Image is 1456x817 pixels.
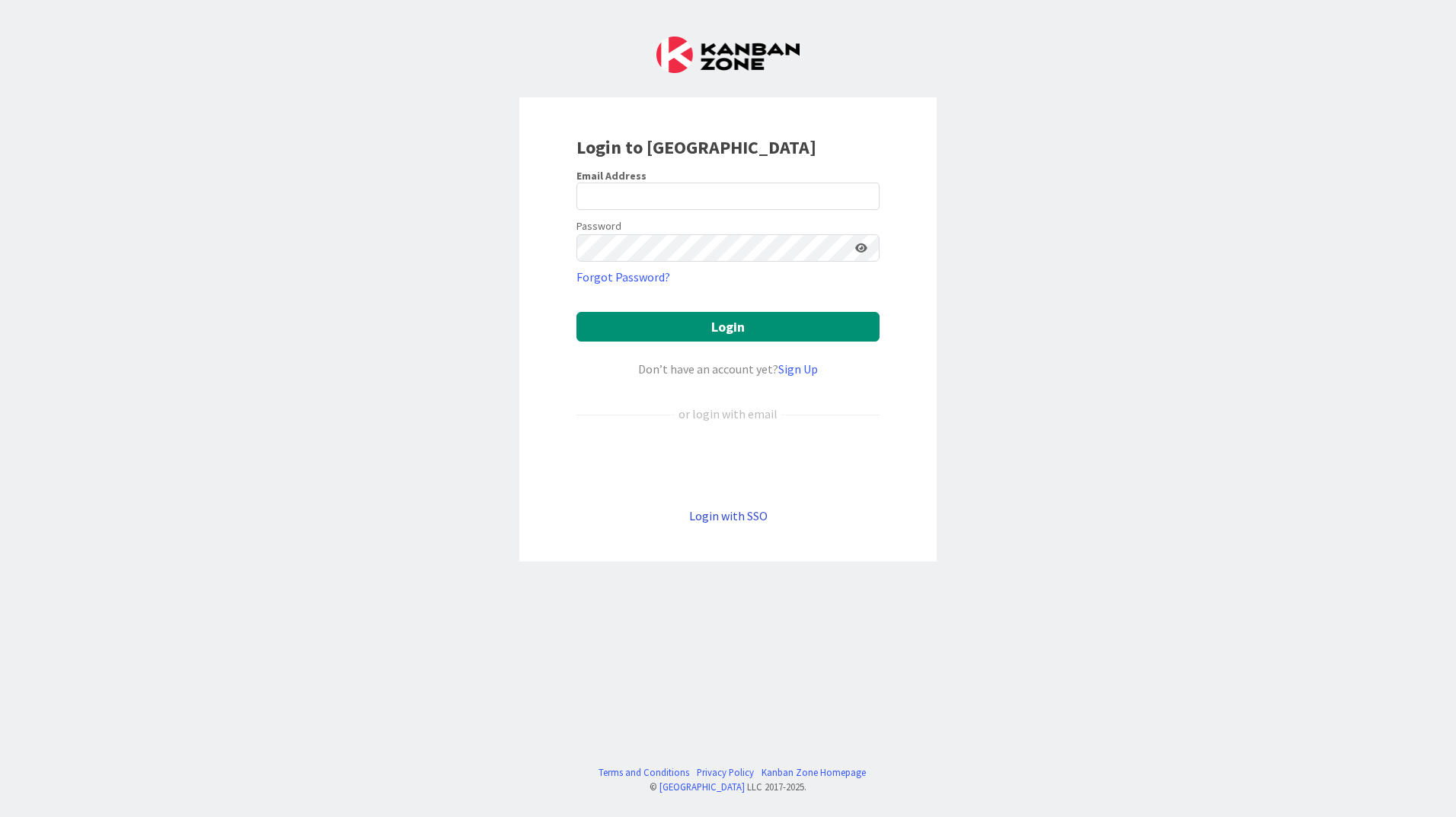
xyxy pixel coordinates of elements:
[576,360,880,378] div: Don’t have an account yet?
[576,268,670,286] a: Forgot Password?
[675,405,781,423] div: or login with email
[599,765,689,780] a: Terms and Conditions
[576,312,880,342] button: Login
[689,508,768,523] a: Login with SSO
[576,169,647,183] label: Email Address
[576,218,621,234] label: Password
[697,765,754,780] a: Privacy Policy
[659,780,745,793] a: [GEOGRAPHIC_DATA]
[576,135,816,159] b: Login to [GEOGRAPHIC_DATA]
[591,780,866,794] div: © LLC 2017- 2025 .
[762,765,866,780] a: Kanban Zone Homepage
[778,361,818,377] a: Sign Up
[569,448,887,482] iframe: Knop Inloggen met Google
[656,37,800,73] img: Kanban Zone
